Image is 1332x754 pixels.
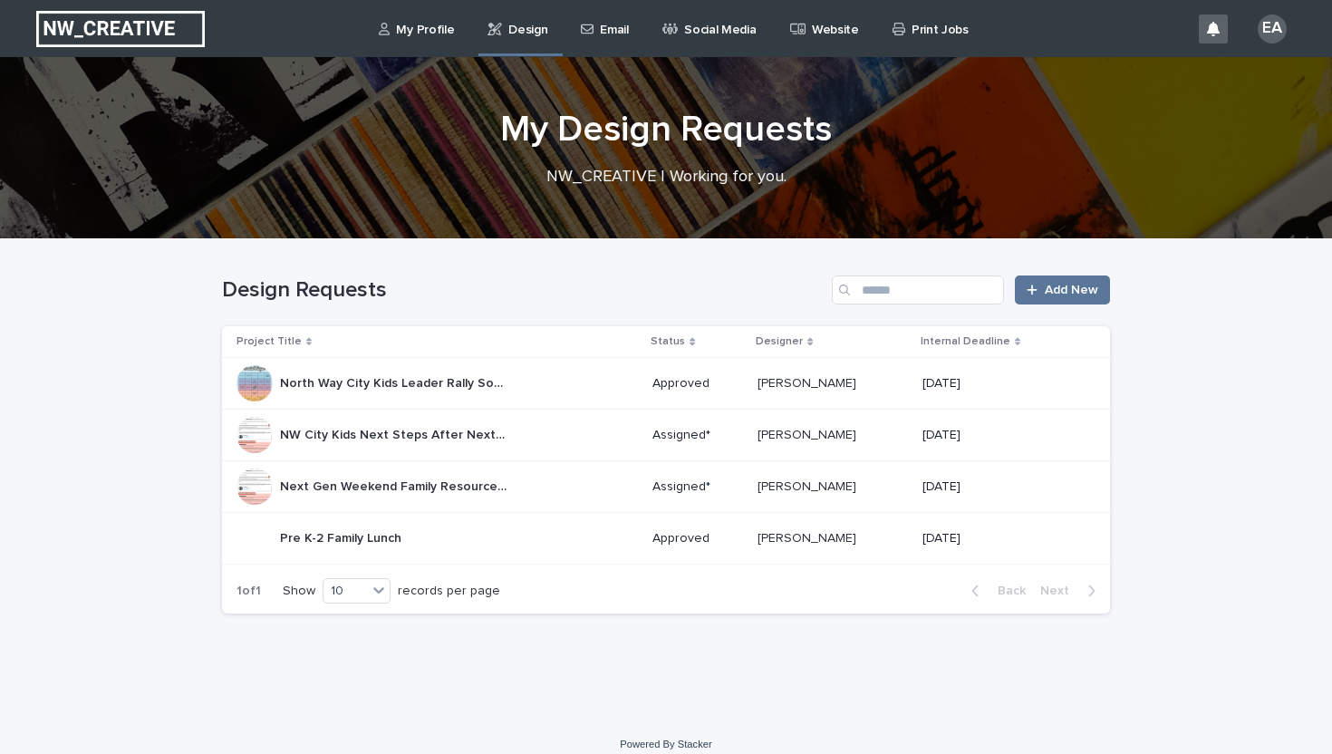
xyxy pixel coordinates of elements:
[758,372,860,391] p: [PERSON_NAME]
[36,11,205,47] img: EUIbKjtiSNGbmbK7PdmN
[922,376,1081,391] p: [DATE]
[236,332,302,352] p: Project Title
[1033,583,1110,599] button: Next
[304,168,1028,188] p: NW_CREATIVE | Working for you.
[922,428,1081,443] p: [DATE]
[652,428,743,443] p: Assigned*
[323,582,367,601] div: 10
[832,275,1004,304] input: Search
[222,277,825,304] h1: Design Requests
[922,531,1081,546] p: [DATE]
[280,527,405,546] p: Pre K-2 Family Lunch
[1045,284,1098,296] span: Add New
[222,410,1110,461] tr: NW City Kids Next Steps After Next Gen WeekendNW City Kids Next Steps After Next Gen Weekend Assi...
[756,332,803,352] p: Designer
[222,108,1110,151] h1: My Design Requests
[652,531,743,546] p: Approved
[1040,585,1080,597] span: Next
[758,476,860,495] p: [PERSON_NAME]
[222,513,1110,565] tr: Pre K-2 Family LunchPre K-2 Family Lunch Approved[PERSON_NAME][PERSON_NAME] [DATE]
[280,476,510,495] p: Next Gen Weekend Family Resources for Students' Families
[758,424,860,443] p: [PERSON_NAME]
[758,527,860,546] p: [PERSON_NAME]
[652,376,743,391] p: Approved
[987,585,1026,597] span: Back
[922,479,1081,495] p: [DATE]
[957,583,1033,599] button: Back
[222,569,275,614] p: 1 of 1
[283,584,315,599] p: Show
[222,461,1110,513] tr: Next Gen Weekend Family Resources for Students' FamiliesNext Gen Weekend Family Resources for Stu...
[280,372,510,391] p: North Way City Kids Leader Rally Social Bingo
[620,739,711,749] a: Powered By Stacker
[280,424,510,443] p: NW City Kids Next Steps After Next Gen Weekend
[222,358,1110,410] tr: North Way City Kids Leader Rally Social BingoNorth Way City Kids Leader Rally Social Bingo Approv...
[652,479,743,495] p: Assigned*
[1258,14,1287,43] div: EA
[398,584,500,599] p: records per page
[1015,275,1110,304] a: Add New
[921,332,1010,352] p: Internal Deadline
[651,332,685,352] p: Status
